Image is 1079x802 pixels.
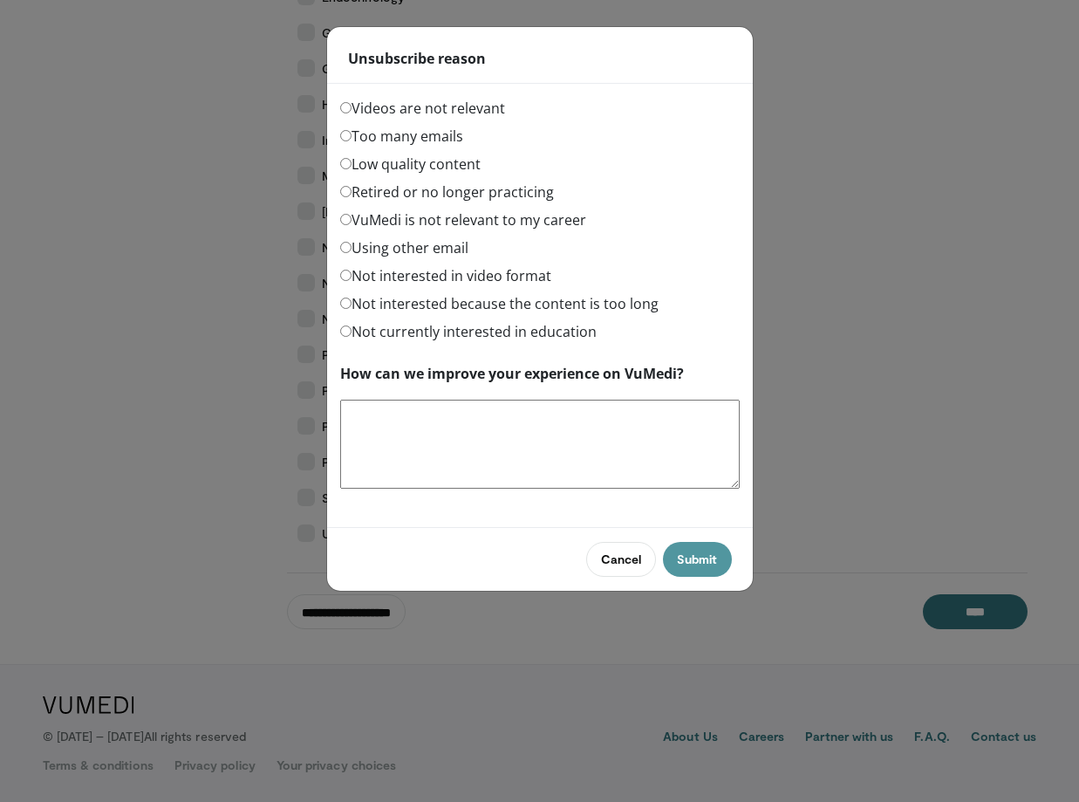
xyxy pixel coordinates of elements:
[340,237,468,258] label: Using other email
[340,326,352,337] input: Not currently interested in education
[340,242,352,253] input: Using other email
[663,542,731,577] button: Submit
[340,182,554,202] label: Retired or no longer practicing
[340,186,352,197] input: Retired or no longer practicing
[340,321,597,342] label: Not currently interested in education
[340,214,352,225] input: VuMedi is not relevant to my career
[340,154,481,175] label: Low quality content
[340,102,352,113] input: Videos are not relevant
[340,126,463,147] label: Too many emails
[340,363,684,384] label: How can we improve your experience on VuMedi?
[348,48,486,69] strong: Unsubscribe reason
[340,98,505,119] label: Videos are not relevant
[340,298,352,309] input: Not interested because the content is too long
[340,270,352,281] input: Not interested in video format
[586,542,656,577] button: Cancel
[340,293,659,314] label: Not interested because the content is too long
[340,130,352,141] input: Too many emails
[340,209,586,230] label: VuMedi is not relevant to my career
[340,158,352,169] input: Low quality content
[340,265,551,286] label: Not interested in video format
